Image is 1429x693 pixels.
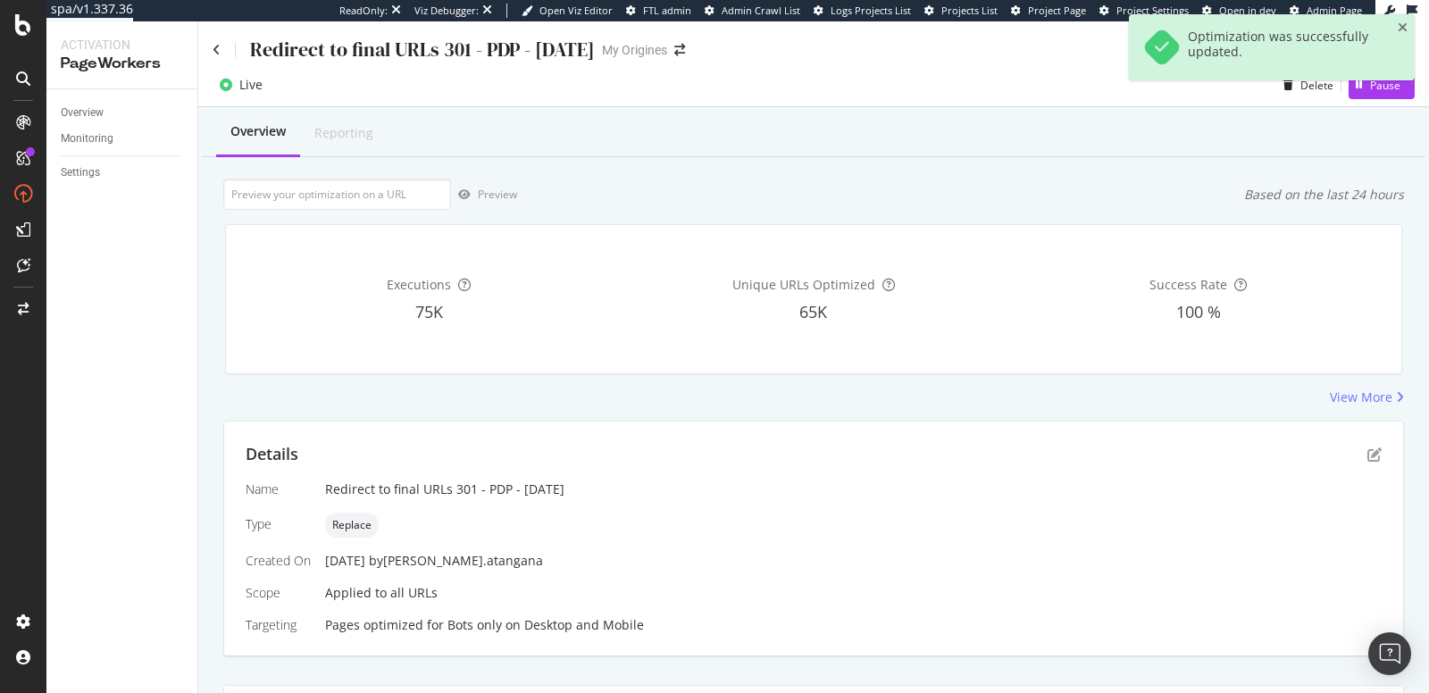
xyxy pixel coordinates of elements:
[325,552,1382,570] div: [DATE]
[1367,447,1382,462] div: pen-to-square
[1116,4,1189,17] span: Project Settings
[223,179,451,210] input: Preview your optimization on a URL
[799,301,827,322] span: 65K
[626,4,691,18] a: FTL admin
[325,480,1382,498] div: Redirect to final URLs 301 - PDP - [DATE]
[941,4,998,17] span: Projects List
[1330,388,1392,406] div: View More
[1188,29,1383,66] div: Optimization was successfully updated.
[246,515,311,533] div: Type
[1202,4,1276,18] a: Open in dev
[674,44,685,56] div: arrow-right-arrow-left
[1176,301,1221,322] span: 100 %
[61,163,185,182] a: Settings
[1244,186,1404,204] div: Based on the last 24 hours
[524,616,644,634] div: Desktop and Mobile
[246,552,311,570] div: Created On
[61,129,185,148] a: Monitoring
[1290,4,1362,18] a: Admin Page
[250,36,595,63] div: Redirect to final URLs 301 - PDP - [DATE]
[1307,4,1362,17] span: Admin Page
[1011,4,1086,18] a: Project Page
[814,4,911,18] a: Logs Projects List
[230,122,286,140] div: Overview
[539,4,613,17] span: Open Viz Editor
[325,616,1382,634] div: Pages optimized for on
[414,4,479,18] div: Viz Debugger:
[339,4,388,18] div: ReadOnly:
[1219,4,1276,17] span: Open in dev
[1099,4,1189,18] a: Project Settings
[246,584,311,602] div: Scope
[369,552,543,570] div: by [PERSON_NAME].atangana
[246,480,311,498] div: Name
[447,616,502,634] div: Bots only
[61,129,113,148] div: Monitoring
[705,4,800,18] a: Admin Crawl List
[246,443,298,466] div: Details
[722,4,800,17] span: Admin Crawl List
[246,480,1382,634] div: Applied to all URLs
[61,104,185,122] a: Overview
[522,4,613,18] a: Open Viz Editor
[415,301,443,322] span: 75K
[61,54,183,74] div: PageWorkers
[213,44,221,56] a: Click to go back
[1028,4,1086,17] span: Project Page
[314,124,373,142] div: Reporting
[478,187,517,202] div: Preview
[61,104,104,122] div: Overview
[1398,21,1408,34] div: close toast
[451,180,517,209] button: Preview
[325,513,379,538] div: neutral label
[387,276,451,293] span: Executions
[831,4,911,17] span: Logs Projects List
[239,76,263,94] div: Live
[1330,388,1404,406] a: View More
[924,4,998,18] a: Projects List
[61,163,100,182] div: Settings
[61,36,183,54] div: Activation
[1149,276,1227,293] span: Success Rate
[643,4,691,17] span: FTL admin
[246,616,311,634] div: Targeting
[732,276,875,293] span: Unique URLs Optimized
[1368,632,1411,675] div: Open Intercom Messenger
[332,520,372,530] span: Replace
[602,41,667,59] div: My Origines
